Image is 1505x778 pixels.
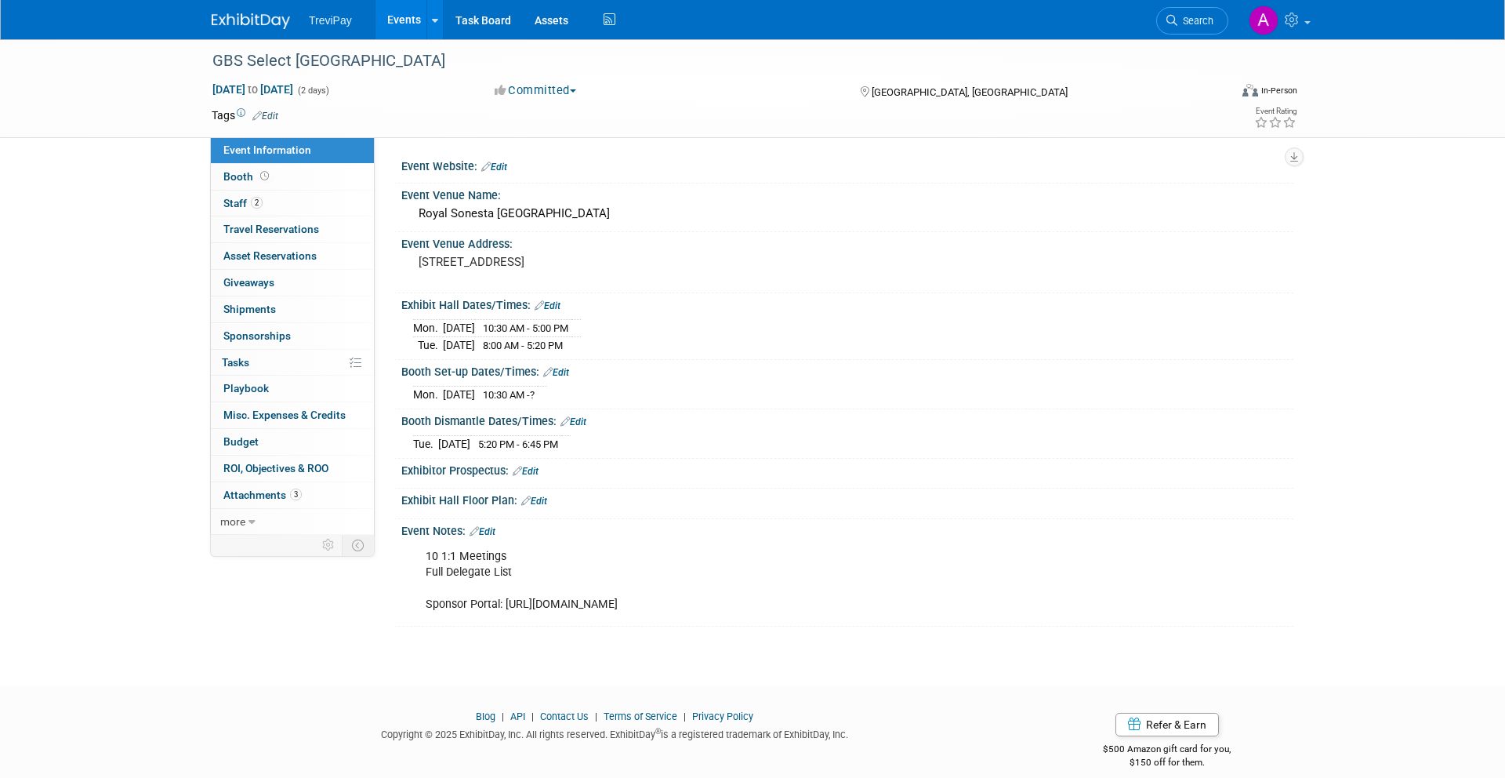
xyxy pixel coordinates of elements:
a: Edit [560,416,586,427]
span: Search [1177,15,1213,27]
img: Format-Inperson.png [1242,84,1258,96]
span: 8:00 AM - 5:20 PM [483,340,563,351]
a: Edit [513,466,539,477]
a: API [510,711,525,722]
span: Shipments [223,303,276,315]
td: Tue. [413,337,443,354]
div: Event Venue Name: [401,184,1293,203]
span: (2 days) [296,85,329,96]
a: Playbook [211,376,374,402]
div: Event Notes: [401,519,1293,540]
a: Edit [543,367,569,378]
a: Asset Reservations [211,243,374,269]
span: Staff [223,197,263,209]
div: $500 Amazon gift card for you, [1041,733,1294,769]
a: more [211,509,374,535]
td: [DATE] [443,387,475,403]
a: Edit [470,526,495,537]
span: [GEOGRAPHIC_DATA], [GEOGRAPHIC_DATA] [872,86,1068,98]
pre: [STREET_ADDRESS] [419,255,756,269]
a: Event Information [211,137,374,163]
td: [DATE] [438,436,470,453]
div: Exhibitor Prospectus: [401,459,1293,479]
span: Booth not reserved yet [257,170,272,182]
div: Royal Sonesta [GEOGRAPHIC_DATA] [413,202,1282,226]
a: Search [1156,7,1228,35]
img: ExhibitDay [212,13,290,29]
a: Travel Reservations [211,216,374,242]
div: Booth Dismantle Dates/Times: [401,409,1293,430]
span: ? [530,389,535,401]
a: Terms of Service [604,711,677,722]
a: Booth [211,164,374,190]
td: Personalize Event Tab Strip [315,535,343,555]
a: ROI, Objectives & ROO [211,456,374,482]
span: 2 [251,197,263,209]
span: 5:20 PM - 6:45 PM [478,438,558,450]
div: GBS Select [GEOGRAPHIC_DATA] [207,47,1205,75]
div: Event Rating [1254,107,1296,115]
div: Event Format [1136,82,1297,105]
a: Contact Us [540,711,589,722]
img: Andy Duong [1249,5,1278,35]
a: Budget [211,429,374,455]
span: Event Information [223,144,311,156]
div: $150 off for them. [1041,756,1294,769]
a: Giveaways [211,270,374,296]
a: Refer & Earn [1115,713,1219,736]
span: 3 [290,489,302,500]
a: Attachments3 [211,482,374,508]
div: Booth Set-up Dates/Times: [401,360,1293,380]
a: Privacy Policy [692,711,753,722]
button: Committed [489,82,582,99]
span: Asset Reservations [223,249,317,262]
div: Event Venue Address: [401,232,1293,252]
td: Mon. [413,387,443,403]
div: Event Website: [401,155,1293,175]
span: Budget [223,435,259,448]
sup: ® [655,727,661,736]
td: Tue. [413,436,438,453]
a: Edit [252,111,278,122]
a: Misc. Expenses & Credits [211,402,374,428]
td: Tags [212,107,278,123]
a: Tasks [211,350,374,376]
span: Giveaways [223,276,274,289]
div: Exhibit Hall Dates/Times: [401,293,1293,314]
td: [DATE] [443,337,475,354]
span: | [680,711,690,722]
td: Toggle Event Tabs [343,535,375,555]
span: Sponsorships [223,329,291,342]
div: In-Person [1260,85,1297,96]
span: Attachments [223,489,302,501]
a: Blog [476,711,495,722]
span: TreviPay [309,14,352,27]
span: 10:30 AM - 5:00 PM [483,322,568,334]
span: Tasks [222,356,249,369]
a: Staff2 [211,191,374,216]
div: Exhibit Hall Floor Plan: [401,489,1293,509]
div: Copyright © 2025 ExhibitDay, Inc. All rights reserved. ExhibitDay is a registered trademark of Ex... [212,724,1017,742]
span: Playbook [223,382,269,394]
span: to [245,83,260,96]
span: | [591,711,601,722]
a: Edit [481,162,507,173]
a: Edit [535,300,560,311]
span: Misc. Expenses & Credits [223,409,346,421]
span: 10:30 AM - [483,389,535,401]
td: [DATE] [443,320,475,337]
span: [DATE] [DATE] [212,82,294,96]
a: Sponsorships [211,323,374,349]
span: Booth [223,170,272,183]
td: Mon. [413,320,443,337]
span: more [220,515,245,528]
a: Shipments [211,296,374,322]
a: Edit [521,496,547,507]
span: Travel Reservations [223,223,319,235]
span: | [498,711,508,722]
span: | [528,711,538,722]
span: ROI, Objectives & ROO [223,462,328,474]
div: 10 1:1 Meetings Full Delegate List Sponsor Portal: [URL][DOMAIN_NAME] [415,541,1121,620]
